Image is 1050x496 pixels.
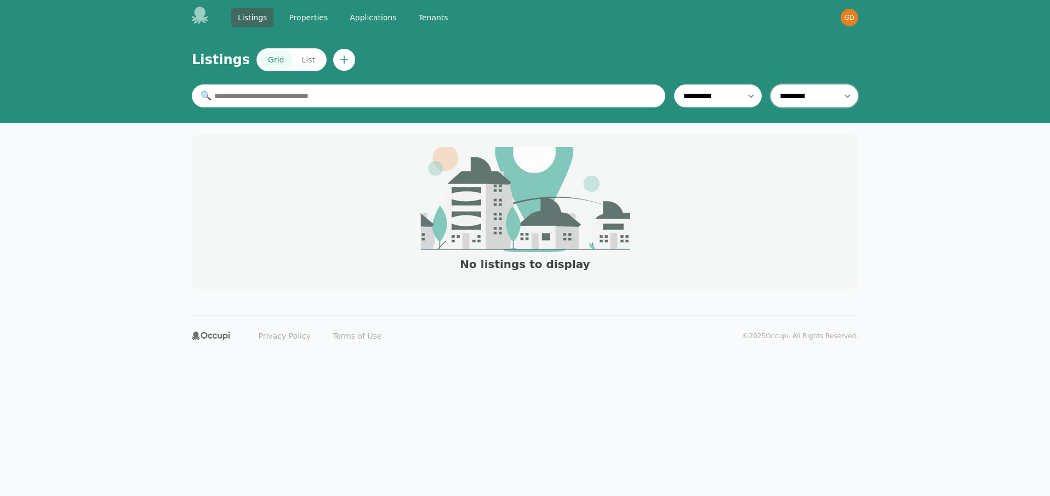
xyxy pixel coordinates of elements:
button: Create new listing [333,49,355,71]
h3: No listings to display [460,256,590,272]
button: Grid [259,51,293,69]
a: Tenants [412,8,455,27]
a: Properties [282,8,334,27]
p: © 2025 Occupi. All Rights Reserved. [743,332,858,340]
a: Privacy Policy [252,327,317,345]
a: Applications [343,8,403,27]
button: List [293,51,323,69]
a: Listings [231,8,273,27]
h1: Listings [192,51,250,69]
img: empty_state_image [420,147,630,252]
a: Terms of Use [326,327,389,345]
